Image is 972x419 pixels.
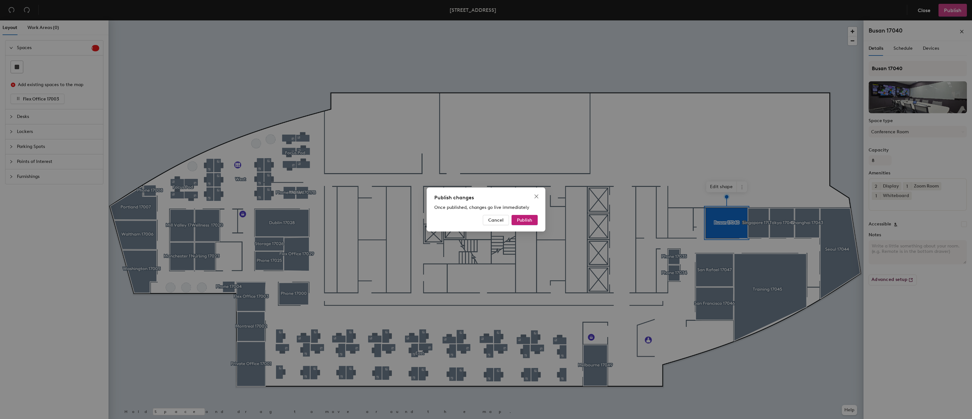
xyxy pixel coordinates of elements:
span: Once published, changes go live immediately [434,205,529,210]
span: Cancel [488,217,504,223]
button: Publish [512,215,538,225]
button: Cancel [483,215,509,225]
span: Publish [517,217,532,223]
button: Close [531,191,542,202]
span: Close [531,194,542,199]
div: Publish changes [434,194,538,202]
span: close [534,194,539,199]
